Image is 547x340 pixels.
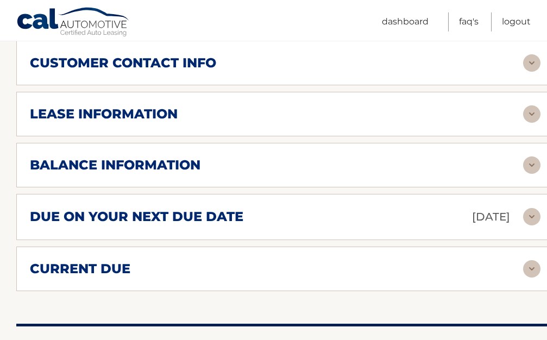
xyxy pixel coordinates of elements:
[523,156,540,174] img: accordion-rest.svg
[472,207,510,226] p: [DATE]
[523,260,540,278] img: accordion-rest.svg
[30,106,178,122] h2: lease information
[523,208,540,225] img: accordion-rest.svg
[502,12,531,32] a: Logout
[30,55,216,71] h2: customer contact info
[30,261,130,277] h2: current due
[382,12,429,32] a: Dashboard
[459,12,479,32] a: FAQ's
[30,157,200,173] h2: balance information
[523,105,540,123] img: accordion-rest.svg
[16,7,130,39] a: Cal Automotive
[523,54,540,72] img: accordion-rest.svg
[30,209,243,225] h2: due on your next due date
